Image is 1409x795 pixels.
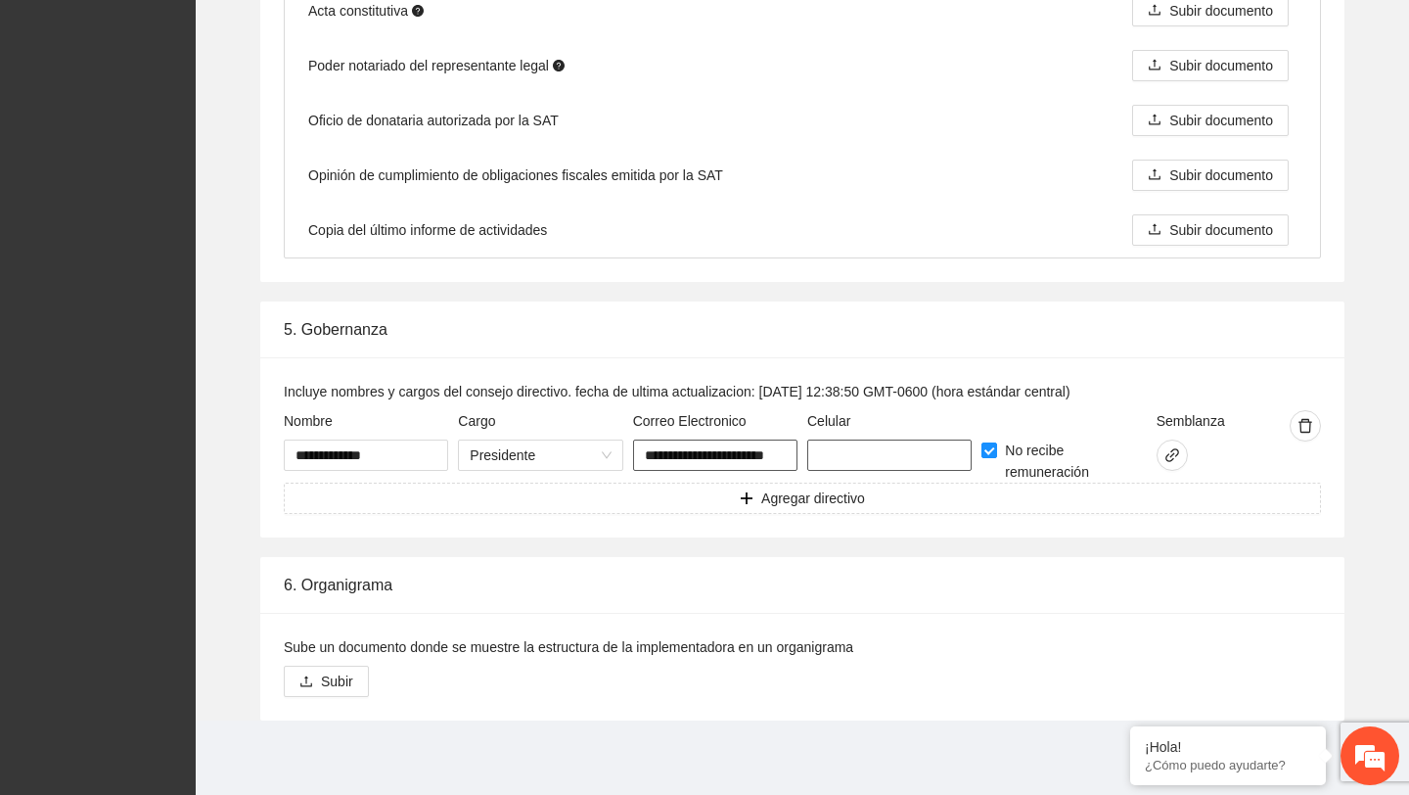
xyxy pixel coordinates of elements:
[1290,410,1321,442] button: delete
[299,675,313,690] span: upload
[321,671,353,692] span: Subir
[308,55,565,76] span: Poder notariado del representante legal
[1145,758,1311,772] p: ¿Cómo puedo ayudarte?
[1132,50,1289,81] button: uploadSubir documento
[284,302,1321,357] div: 5. Gobernanza
[284,557,1321,613] div: 6. Organigrama
[10,535,373,603] textarea: Escriba su mensaje y pulse “Intro”
[1148,58,1161,73] span: upload
[1157,410,1225,432] label: Semblanza
[740,491,753,507] span: plus
[284,636,853,658] label: Sube un documento donde se muestre la estructura de la implementadora en un organigrama
[284,666,369,697] button: uploadSubir
[1148,222,1161,238] span: upload
[1132,214,1289,246] button: uploadSubir documento
[1157,440,1188,471] button: link
[1148,113,1161,128] span: upload
[761,488,865,509] span: Agregar directivo
[284,674,369,689] span: uploadSubir
[1132,113,1289,128] span: uploadSubir documento
[807,410,850,432] label: Celular
[470,441,611,470] span: Presidente
[284,381,1070,402] label: Incluye nombres y cargos del consejo directivo. fecha de ultima actualizacion: Mon Sep 08 2025 12...
[1132,105,1289,136] button: uploadSubir documento
[284,410,333,432] label: Nombre
[997,440,1146,483] span: No recibe remuneración
[1132,58,1289,73] span: uploadSubir documento
[1145,739,1311,755] div: ¡Hola!
[1291,418,1320,434] span: delete
[458,410,495,432] label: Cargo
[285,148,1320,203] li: Opinión de cumplimiento de obligaciones fiscales emitida por la SAT
[1132,167,1289,183] span: uploadSubir documento
[1148,3,1161,19] span: upload
[102,100,329,125] div: Chatee con nosotros ahora
[1169,219,1273,241] span: Subir documento
[1132,3,1289,19] span: uploadSubir documento
[1169,110,1273,131] span: Subir documento
[1148,167,1161,183] span: upload
[633,410,747,432] label: Correo Electronico
[1132,222,1289,238] span: uploadSubir documento
[553,60,565,71] span: question-circle
[1169,164,1273,186] span: Subir documento
[1132,160,1289,191] button: uploadSubir documento
[1169,55,1273,76] span: Subir documento
[285,203,1320,257] li: Copia del último informe de actividades
[1158,447,1187,463] span: link
[285,93,1320,148] li: Oficio de donataria autorizada por la SAT
[321,10,368,57] div: Minimizar ventana de chat en vivo
[412,5,424,17] span: question-circle
[284,483,1321,514] button: plusAgregar directivo
[114,261,270,459] span: Estamos en línea.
